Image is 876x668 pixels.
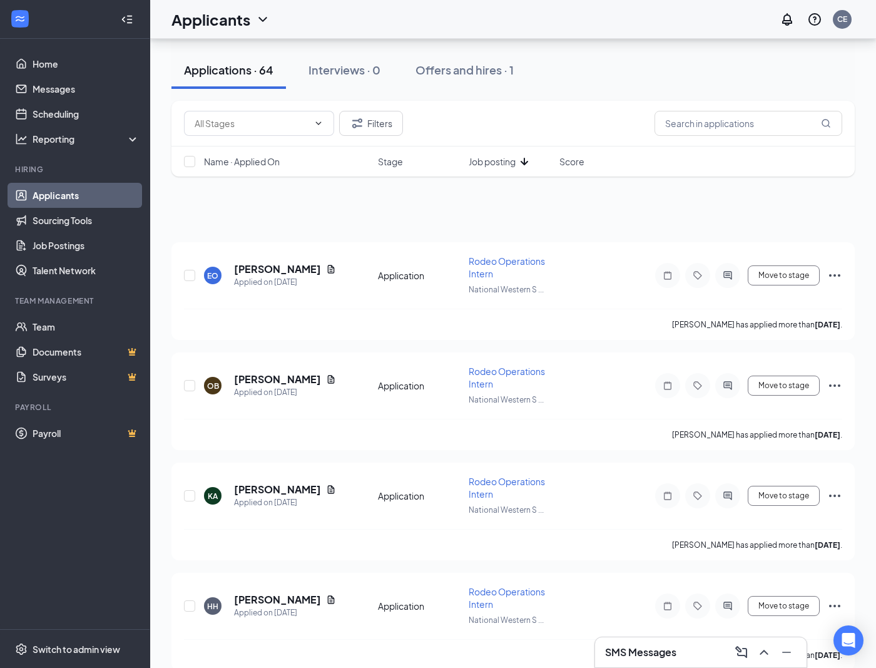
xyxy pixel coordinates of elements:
[690,381,705,391] svg: Tag
[171,9,250,30] h1: Applicants
[15,643,28,655] svg: Settings
[15,402,137,413] div: Payroll
[234,607,336,619] div: Applied on [DATE]
[827,268,842,283] svg: Ellipses
[33,339,140,364] a: DocumentsCrown
[234,496,336,509] div: Applied on [DATE]
[469,586,545,610] span: Rodeo Operations Intern
[33,76,140,101] a: Messages
[204,155,280,168] span: Name · Applied On
[469,395,544,404] span: National Western S ...
[690,601,705,611] svg: Tag
[748,486,820,506] button: Move to stage
[33,51,140,76] a: Home
[15,133,28,145] svg: Analysis
[660,601,675,611] svg: Note
[815,320,840,329] b: [DATE]
[777,642,797,662] button: Minimize
[14,13,26,25] svg: WorkstreamLogo
[195,116,308,130] input: All Stages
[326,374,336,384] svg: Document
[654,111,842,136] input: Search in applications
[756,645,772,660] svg: ChevronUp
[234,276,336,289] div: Applied on [DATE]
[833,625,863,655] div: Open Intercom Messenger
[660,270,675,280] svg: Note
[469,476,545,500] span: Rodeo Operations Intern
[415,62,514,78] div: Offers and hires · 1
[731,642,751,662] button: ComposeMessage
[827,488,842,503] svg: Ellipses
[672,319,842,330] p: [PERSON_NAME] has applied more than .
[754,642,774,662] button: ChevronUp
[378,155,403,168] span: Stage
[234,483,321,496] h5: [PERSON_NAME]
[234,386,336,399] div: Applied on [DATE]
[517,154,532,169] svg: ArrowDown
[33,101,140,126] a: Scheduling
[378,269,461,282] div: Application
[15,164,137,175] div: Hiring
[469,285,544,294] span: National Western S ...
[690,491,705,501] svg: Tag
[15,295,137,306] div: Team Management
[208,491,218,501] div: KA
[33,421,140,446] a: PayrollCrown
[121,13,133,26] svg: Collapse
[734,645,749,660] svg: ComposeMessage
[807,12,822,27] svg: QuestionInfo
[720,270,735,280] svg: ActiveChat
[748,596,820,616] button: Move to stage
[207,270,218,281] div: EO
[326,485,336,495] svg: Document
[339,111,403,136] button: Filter Filters
[33,364,140,389] a: SurveysCrown
[690,270,705,280] svg: Tag
[313,118,323,128] svg: ChevronDown
[33,314,140,339] a: Team
[748,265,820,285] button: Move to stage
[350,116,365,131] svg: Filter
[672,540,842,550] p: [PERSON_NAME] has applied more than .
[660,381,675,391] svg: Note
[378,379,461,392] div: Application
[720,491,735,501] svg: ActiveChat
[748,376,820,396] button: Move to stage
[33,643,120,655] div: Switch to admin view
[234,373,321,386] h5: [PERSON_NAME]
[207,381,219,391] div: OB
[33,258,140,283] a: Talent Network
[827,378,842,393] svg: Ellipses
[33,133,140,145] div: Reporting
[326,595,336,605] svg: Document
[234,593,321,607] h5: [PERSON_NAME]
[837,14,847,24] div: CE
[720,601,735,611] svg: ActiveChat
[672,429,842,440] p: [PERSON_NAME] has applied more than .
[815,430,840,439] b: [DATE]
[827,599,842,614] svg: Ellipses
[815,540,840,550] b: [DATE]
[469,155,516,168] span: Job posting
[184,62,273,78] div: Applications · 64
[33,208,140,233] a: Sourcing Tools
[33,183,140,208] a: Applicants
[720,381,735,391] svg: ActiveChat
[660,491,675,501] svg: Note
[33,233,140,258] a: Job Postings
[326,264,336,274] svg: Document
[255,12,270,27] svg: ChevronDown
[469,615,544,625] span: National Western S ...
[469,505,544,515] span: National Western S ...
[469,366,545,389] span: Rodeo Operations Intern
[378,490,461,502] div: Application
[779,645,794,660] svg: Minimize
[821,118,831,128] svg: MagnifyingGlass
[815,650,840,660] b: [DATE]
[378,600,461,612] div: Application
[469,255,545,279] span: Rodeo Operations Intern
[308,62,380,78] div: Interviews · 0
[207,601,218,612] div: HH
[780,12,795,27] svg: Notifications
[234,262,321,276] h5: [PERSON_NAME]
